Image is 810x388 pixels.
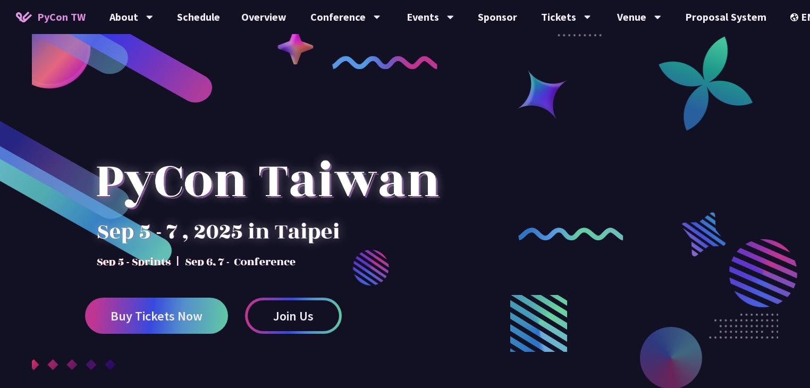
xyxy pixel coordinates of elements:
[37,9,86,25] span: PyCon TW
[16,12,32,22] img: Home icon of PyCon TW 2025
[85,298,228,334] a: Buy Tickets Now
[518,227,623,241] img: curly-2.e802c9f.png
[332,56,437,69] img: curly-1.ebdbada.png
[273,309,314,323] span: Join Us
[790,13,801,21] img: Locale Icon
[5,4,96,30] a: PyCon TW
[245,298,342,334] a: Join Us
[111,309,203,323] span: Buy Tickets Now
